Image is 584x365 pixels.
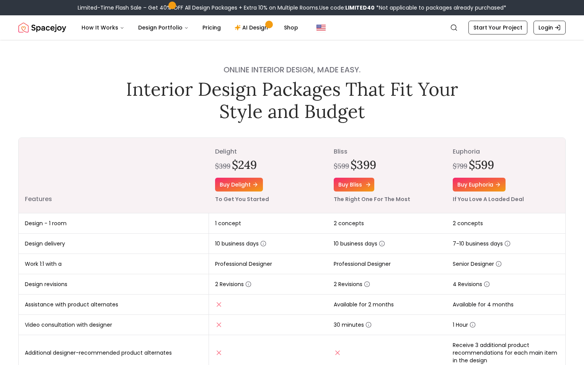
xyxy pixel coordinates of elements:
td: Work 1:1 with a [19,254,209,274]
span: Professional Designer [334,260,391,268]
span: Professional Designer [215,260,272,268]
p: euphoria [453,147,559,156]
small: To Get You Started [215,195,269,203]
span: Use code: [319,4,375,11]
span: 2 Revisions [215,280,251,288]
h2: $599 [469,158,494,172]
a: Buy bliss [334,178,374,192]
h2: $249 [232,158,257,172]
img: United States [316,23,326,32]
span: 2 Revisions [334,280,370,288]
a: Buy delight [215,178,263,192]
p: delight [215,147,321,156]
td: Design delivery [19,234,209,254]
th: Features [19,138,209,213]
a: Spacejoy [18,20,66,35]
span: 2 concepts [453,219,483,227]
img: Spacejoy Logo [18,20,66,35]
nav: Main [75,20,304,35]
span: 30 minutes [334,321,372,329]
div: $399 [215,161,230,172]
td: Design - 1 room [19,213,209,234]
button: Design Portfolio [132,20,195,35]
nav: Global [18,15,566,40]
a: Buy euphoria [453,178,506,192]
span: 7-10 business days [453,240,511,247]
h2: $399 [351,158,376,172]
div: Limited-Time Flash Sale – Get 40% OFF All Design Packages + Extra 10% on Multiple Rooms. [78,4,506,11]
div: $799 [453,161,467,172]
button: How It Works [75,20,131,35]
span: 10 business days [334,240,385,247]
a: AI Design [228,20,276,35]
a: Shop [278,20,304,35]
span: 2 concepts [334,219,364,227]
a: Start Your Project [468,21,527,34]
div: $599 [334,161,349,172]
span: 1 concept [215,219,241,227]
h1: Interior Design Packages That Fit Your Style and Budget [121,78,463,122]
span: 1 Hour [453,321,476,329]
small: If You Love A Loaded Deal [453,195,524,203]
span: Senior Designer [453,260,502,268]
small: The Right One For The Most [334,195,410,203]
p: bliss [334,147,440,156]
span: 10 business days [215,240,266,247]
td: Video consultation with designer [19,315,209,335]
h4: Online interior design, made easy. [121,64,463,75]
b: LIMITED40 [345,4,375,11]
td: Available for 4 months [447,295,565,315]
span: *Not applicable to packages already purchased* [375,4,506,11]
td: Available for 2 months [328,295,446,315]
td: Assistance with product alternates [19,295,209,315]
span: 4 Revisions [453,280,490,288]
a: Pricing [196,20,227,35]
td: Design revisions [19,274,209,295]
a: Login [533,21,566,34]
